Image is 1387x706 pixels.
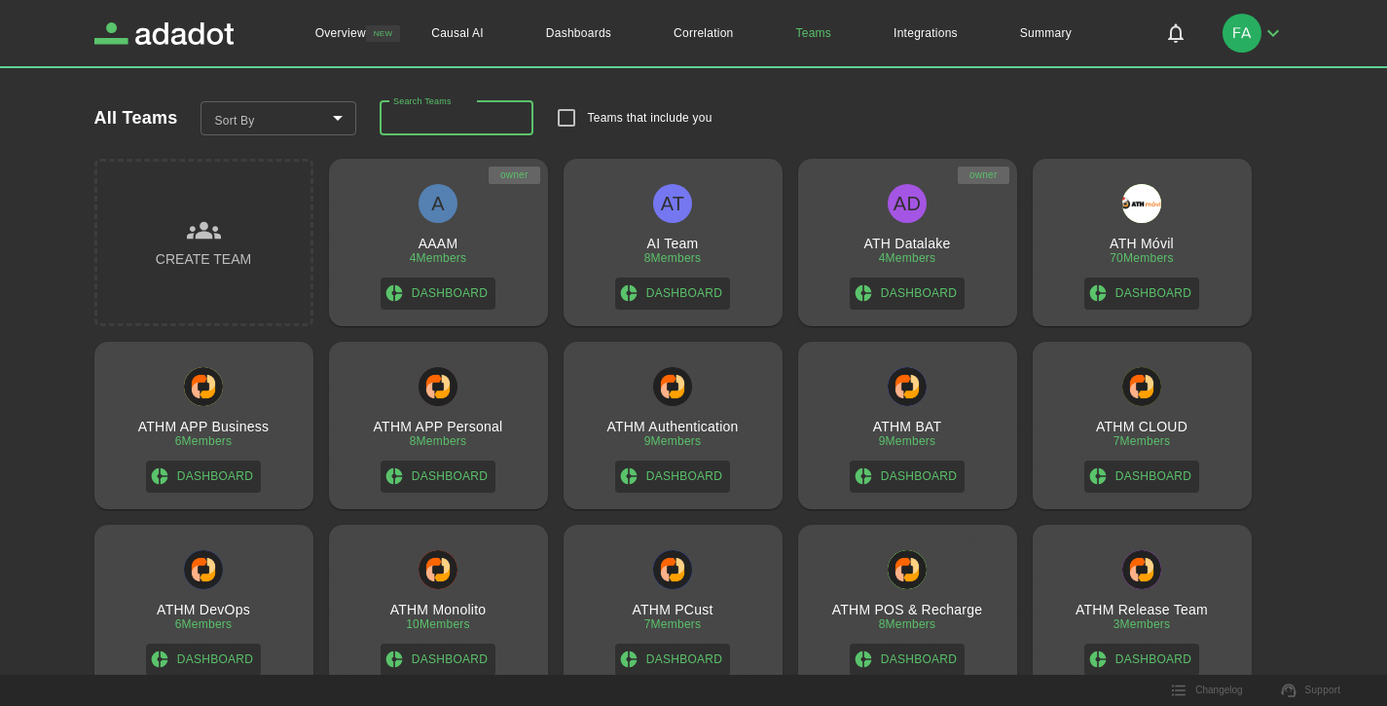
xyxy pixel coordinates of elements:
img: ATHM BAT [888,367,927,406]
h3: ATHM POS & Recharge [832,602,983,617]
p: Search Teams [393,93,452,108]
a: spacerATHM APP PersonalATHM APP Personal8MembersDashboard [329,342,548,509]
h2: All Teams [94,108,178,129]
a: Adadot Homepage [94,22,235,45]
div: AT [653,184,692,223]
img: ATHM POS & Recharge [888,550,927,589]
img: ATHM Monolito [419,550,457,589]
button: Notifications [1152,10,1199,56]
h3: ATHM PCust [632,602,712,617]
span: spacer [251,353,306,363]
a: spacerATHM BATATHM BAT9MembersDashboard [798,342,1017,509]
a: Dashboard [381,644,495,676]
span: spacer [720,353,775,363]
a: Dashboard [850,278,965,310]
img: ATHM APP Business [184,367,223,406]
h3: ATHM Monolito [390,602,487,617]
img: fabiola.dominguez [1223,14,1261,53]
img: ATHM Release Team [1122,550,1161,589]
h3: ATHM Release Team [1076,602,1208,617]
img: ATHM APP Personal [419,367,457,406]
a: spacerATAI Team8MembersDashboard [564,159,783,326]
div: 9 Members [644,434,702,448]
a: Dashboard [850,644,965,676]
a: Dashboard [146,644,261,676]
a: Dashboard [381,278,495,310]
a: spacerATHM MonolitoATHM Monolito10MembersDashboard [329,525,548,692]
img: ATHM PCust [653,550,692,589]
a: spacerATHM POS & RechargeATHM POS & Recharge8MembersDashboard [798,525,1017,692]
div: 8 Members [644,251,702,265]
span: spacer [720,536,775,546]
h3: AI Team [647,236,699,251]
div: 4 Members [410,251,467,265]
div: 10 Members [406,617,470,631]
h3: ATHM Authentication [606,419,738,434]
img: ATH Móvil [1122,184,1161,223]
img: ATHM DevOps [184,550,223,589]
a: Dashboard [146,461,261,493]
button: Create Team [94,159,313,326]
span: spacer [1189,536,1244,546]
div: 6 Members [175,617,233,631]
img: ATHM CLOUD [1122,367,1161,406]
a: Dashboard [1084,644,1199,676]
div: AD [888,184,927,223]
a: spacerATHM AuthenticationATHM Authentication9MembersDashboard [564,342,783,509]
span: owner [958,169,1009,180]
h3: ATHM BAT [873,419,942,434]
div: 70 Members [1110,251,1174,265]
span: owner [489,169,540,180]
div: 7 Members [1113,434,1171,448]
h3: ATHM APP Business [138,419,269,434]
a: Dashboard [615,278,730,310]
a: Dashboard [381,461,495,493]
span: spacer [955,353,1009,363]
span: spacer [1189,353,1244,363]
a: spacerATHM DevOpsATHM DevOps6MembersDashboard [94,525,313,692]
span: spacer [955,536,1009,546]
a: ownerAAAAM4MembersDashboard [329,159,548,326]
div: 7 Members [644,617,702,631]
h3: ATHM CLOUD [1096,419,1187,434]
a: spacerATH MóvilATH Móvil70MembersDashboard [1033,159,1252,326]
h3: Create Team [156,247,251,272]
div: 8 Members [879,617,936,631]
span: spacer [1189,169,1244,180]
a: Dashboard [850,461,965,493]
button: Changelog [1160,676,1254,705]
div: 9 Members [879,434,936,448]
a: Support [1270,676,1353,705]
a: spacerATHM Release TeamATHM Release Team3MembersDashboard [1033,525,1252,692]
div: A [419,184,457,223]
h3: ATHM APP Personal [374,419,503,434]
a: spacerATHM APP BusinessATHM APP Business6MembersDashboard [94,342,313,509]
a: Dashboard [615,644,730,676]
a: spacerATHM PCustATHM PCust7MembersDashboard [564,525,783,692]
a: spacerATHM CLOUDATHM CLOUD7MembersDashboard [1033,342,1252,509]
span: spacer [486,536,540,546]
span: spacer [251,536,306,546]
h3: ATH Datalake [863,236,950,251]
a: Dashboard [1084,461,1199,493]
span: spacer [720,169,775,180]
a: Dashboard [1084,278,1199,310]
a: Dashboard [615,461,730,493]
div: 8 Members [410,434,467,448]
h3: ATH Móvil [1110,236,1174,251]
span: spacer [486,353,540,363]
h3: AAAM [419,236,458,251]
h3: ATHM DevOps [157,602,250,617]
p: Teams that include you [587,109,712,127]
div: 6 Members [175,434,233,448]
a: ownerADATH Datalake4MembersDashboard [798,159,1017,326]
img: ATHM Authentication [653,367,692,406]
div: 3 Members [1113,617,1171,631]
button: fabiola.dominguez [1215,8,1293,58]
div: 4 Members [879,251,936,265]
